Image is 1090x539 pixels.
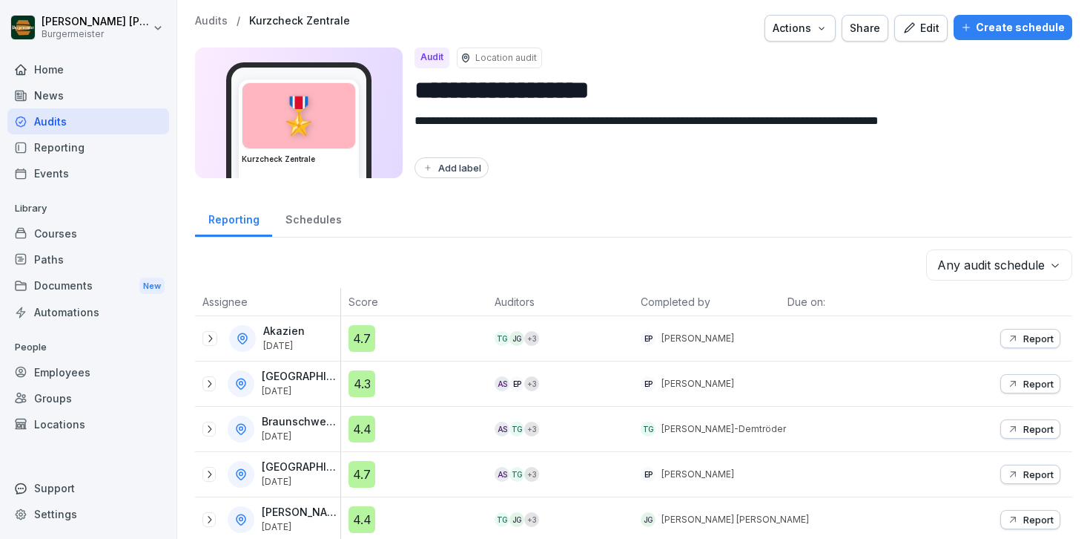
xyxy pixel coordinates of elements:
div: 4.4 [349,506,375,533]
a: Employees [7,359,169,385]
div: Share [850,20,880,36]
h3: Kurzcheck Zentrale [242,154,356,165]
div: JG [509,331,524,346]
div: JG [641,512,655,527]
div: EP [641,376,655,391]
button: Create schedule [954,15,1072,40]
p: [GEOGRAPHIC_DATA] [262,461,337,474]
th: Auditors [487,288,633,316]
div: TG [495,331,509,346]
div: Support [7,475,169,501]
a: Paths [7,246,169,272]
button: Report [1000,510,1060,529]
div: 4.4 [349,416,375,442]
button: Report [1000,465,1060,484]
div: + 3 [524,422,539,437]
button: Edit [894,15,948,42]
div: EP [509,376,524,391]
a: Reporting [7,134,169,160]
p: Library [7,197,169,220]
a: Reporting [195,199,272,237]
th: Due on: [780,288,926,316]
button: Report [1000,329,1060,348]
button: Report [1000,419,1060,439]
div: 4.3 [349,370,375,397]
p: Report [1023,514,1054,526]
p: Report [1023,378,1054,390]
div: Add label [422,162,481,174]
a: News [7,82,169,108]
p: [PERSON_NAME] [PERSON_NAME] [661,513,809,526]
div: Documents [7,272,169,300]
p: [PERSON_NAME]-Demtröder [661,422,786,436]
div: + 3 [524,331,539,346]
p: [GEOGRAPHIC_DATA] [262,370,337,383]
p: Location audit [475,51,537,65]
p: Report [1023,468,1054,480]
p: [PERSON_NAME] [262,506,337,519]
p: Braunschweig Schloß [262,416,337,428]
button: Add label [414,157,489,178]
p: [DATE] [262,431,337,442]
a: Settings [7,501,169,527]
a: Home [7,56,169,82]
p: [PERSON_NAME] [661,377,734,391]
div: 🎖️ [242,83,355,148]
div: + 3 [524,512,539,527]
a: Events [7,160,169,186]
p: [PERSON_NAME] [PERSON_NAME] [PERSON_NAME] [42,16,150,28]
p: Report [1023,423,1054,435]
div: 4.7 [349,461,375,488]
button: Report [1000,374,1060,393]
div: TG [509,422,524,437]
p: [PERSON_NAME] [661,332,734,345]
div: TG [641,422,655,437]
a: Kurzcheck Zentrale [249,15,350,27]
div: + 3 [524,467,539,482]
div: Automations [7,299,169,325]
div: JG [509,512,524,527]
div: TG [495,512,509,527]
div: AS [495,376,509,391]
div: EP [641,467,655,482]
a: Locations [7,411,169,437]
a: DocumentsNew [7,272,169,300]
p: Score [349,294,480,310]
p: Assignee [202,294,333,310]
div: AS [495,467,509,482]
p: People [7,336,169,359]
div: Create schedule [961,19,1065,36]
div: Schedules [272,199,354,237]
a: Audits [7,108,169,134]
a: Audits [195,15,228,27]
div: + 3 [524,376,539,391]
div: 4.7 [349,325,375,352]
a: Groups [7,385,169,411]
p: Completed by [641,294,772,310]
button: Share [842,15,888,42]
div: Edit [902,20,939,36]
div: Actions [773,20,828,36]
a: Courses [7,220,169,246]
p: [PERSON_NAME] [661,468,734,481]
p: Report [1023,333,1054,344]
p: [DATE] [263,341,305,351]
div: EP [641,331,655,346]
p: [DATE] [262,522,337,532]
div: TG [509,467,524,482]
div: New [139,278,165,295]
div: Audit [414,48,449,68]
p: Burgermeister [42,29,150,39]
